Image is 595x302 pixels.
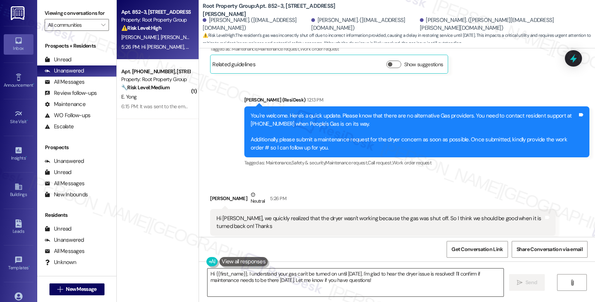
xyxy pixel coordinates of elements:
span: • [29,264,30,269]
div: Tagged as: [210,44,555,54]
i:  [517,280,522,286]
div: [PERSON_NAME]. ([EMAIL_ADDRESS][DOMAIN_NAME]) [311,16,418,32]
div: Unanswered [45,236,84,244]
span: Work order request [392,160,431,166]
div: Property: Root Property Group [121,75,190,83]
i:  [101,22,105,28]
div: 6:15 PM: It was sent to the email [EMAIL_ADDRESS][DOMAIN_NAME] at 2:09pm on [DATE]. I was told by... [121,103,436,110]
span: • [27,118,28,123]
div: Unanswered [45,157,84,165]
span: [PERSON_NAME] [121,34,161,41]
div: Neutral [249,191,266,206]
i:  [569,280,575,286]
div: Apt. [PHONE_NUMBER], [STREET_ADDRESS] [121,68,190,75]
div: 5:26 PM: Hi [PERSON_NAME], we quickly realized that the dryer wasn't working because the gas was ... [121,44,493,50]
div: Prospects [37,144,116,151]
span: [PERSON_NAME] [161,34,200,41]
button: Send [509,274,545,291]
b: Root Property Group: Apt. 852-3, [STREET_ADDRESS][PERSON_NAME] [203,2,351,18]
span: Safety & security , [292,160,325,166]
div: Review follow-ups [45,89,97,97]
span: • [33,81,34,87]
span: E. Yong [121,93,136,100]
span: New Message [66,285,96,293]
span: Work order request [300,46,339,52]
img: ResiDesk Logo [11,6,26,20]
span: Get Conversation Link [451,245,503,253]
span: Maintenance , [266,160,292,166]
div: Unread [45,56,71,64]
div: Unread [45,225,71,233]
div: You're welcome. Here's a quick update. Please know that there are no alternative Gas providers. Y... [251,112,578,152]
div: Related guidelines [212,61,255,71]
div: Escalate [45,123,74,131]
a: Buildings [4,180,33,200]
label: Viewing conversations for [45,7,109,19]
div: 5:26 PM [268,195,286,202]
div: Apt. 852-3, [STREET_ADDRESS][PERSON_NAME] [121,8,190,16]
div: WO Follow-ups [45,112,90,119]
div: 12:13 PM [305,96,323,104]
button: New Message [49,283,104,295]
div: [PERSON_NAME] [210,191,555,209]
div: Hi [PERSON_NAME], we quickly realized that the dryer wasn't working because the gas was shut off.... [216,215,543,231]
strong: ⚠️ Risk Level: High [121,25,161,31]
span: Call request , [368,160,392,166]
input: All communities [48,19,97,31]
span: Maintenance request , [258,46,300,52]
div: All Messages [45,180,84,187]
span: Share Conversation via email [517,245,583,253]
div: Maintenance [45,100,86,108]
textarea: Hi {{first_name}}, I understand your gas can't be turned on until [DATE]. I'm glad to hear the dr... [208,269,504,296]
div: [PERSON_NAME]. ([EMAIL_ADDRESS][DOMAIN_NAME]) [203,16,309,32]
span: • [26,154,27,160]
div: All Messages [45,247,84,255]
div: Property: Root Property Group [121,16,190,24]
div: [PERSON_NAME] (ResiDesk) [244,96,589,106]
div: New Inbounds [45,191,88,199]
div: All Messages [45,78,84,86]
div: Tagged as: [210,236,555,247]
div: Unanswered [45,67,84,75]
span: Maintenance , [232,46,257,52]
button: Share Conversation via email [512,241,588,258]
div: Unknown [45,258,76,266]
span: Maintenance request , [325,160,368,166]
a: Leads [4,217,33,237]
strong: 🔧 Risk Level: Medium [121,84,170,91]
div: Unread [45,168,71,176]
label: Show suggestions [404,61,443,68]
button: Get Conversation Link [447,241,508,258]
i:  [57,286,63,292]
a: Site Visit • [4,107,33,128]
strong: ⚠️ Risk Level: High [203,32,235,38]
div: [PERSON_NAME]. ([PERSON_NAME][EMAIL_ADDRESS][PERSON_NAME][DOMAIN_NAME]) [420,16,589,32]
span: : The resident's gas was incorrectly shut off due to incorrect information provided, causing a de... [203,32,595,48]
a: Insights • [4,144,33,164]
a: Templates • [4,254,33,274]
div: Tagged as: [244,157,589,168]
div: Residents [37,211,116,219]
span: Send [525,279,537,286]
div: Prospects + Residents [37,42,116,50]
a: Inbox [4,34,33,54]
